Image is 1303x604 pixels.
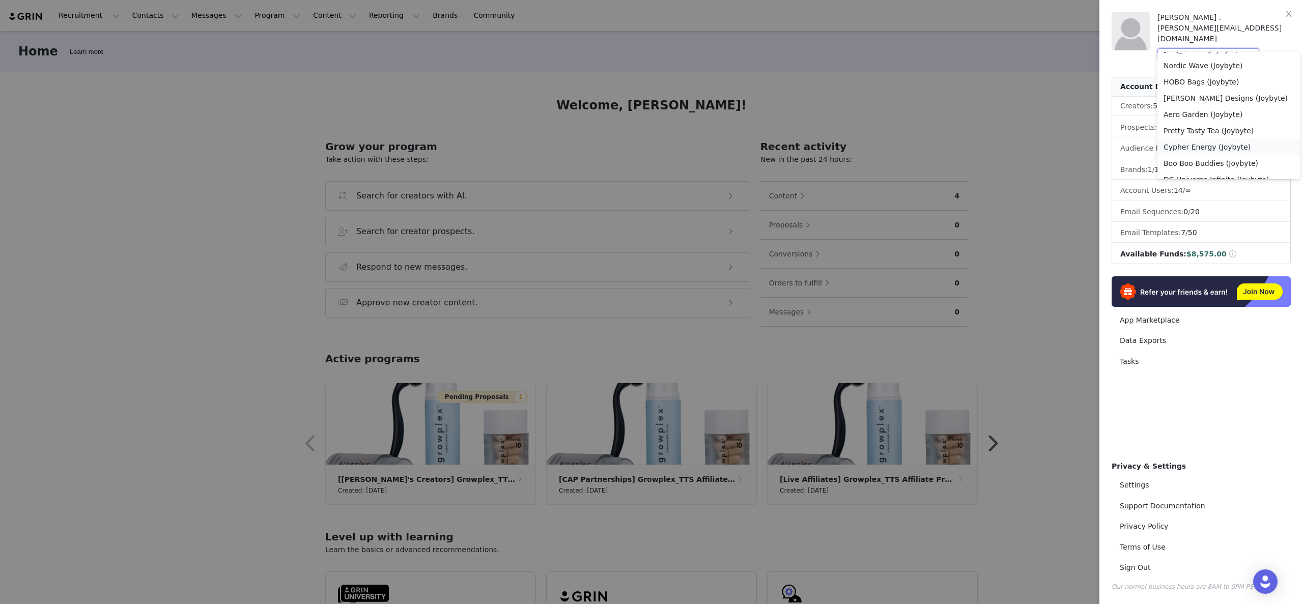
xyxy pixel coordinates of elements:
[1112,517,1291,536] a: Privacy Policy
[1157,155,1300,171] li: Boo Boo Buddies (Joybyte)
[1112,352,1291,371] a: Tasks
[1153,102,1170,110] span: /
[1112,497,1291,515] a: Support Documentation
[1183,208,1188,216] span: 0
[1157,74,1300,90] li: HOBO Bags (Joybyte)
[1112,558,1291,577] a: Sign Out
[1157,171,1300,188] li: DC Universe Infinite (Joybyte)
[1112,276,1291,307] img: Refer & Earn
[1253,569,1278,594] div: Open Intercom Messenger
[1112,139,1290,158] li: Audience Reports: /
[1191,208,1200,216] span: 20
[1157,23,1291,44] div: [PERSON_NAME][EMAIL_ADDRESS][DOMAIN_NAME]
[1157,139,1300,155] li: Cypher Energy (Joybyte)
[1148,165,1152,174] span: 1
[1174,186,1183,194] span: 14
[1112,223,1290,243] li: Email Templates:
[1157,12,1291,23] div: [PERSON_NAME] .
[1157,57,1300,74] li: Nordic Wave (Joybyte)
[1174,186,1191,194] span: /
[1112,118,1290,137] li: Prospects:
[1157,106,1300,123] li: Aero Garden (Joybyte)
[1112,311,1291,330] a: App Marketplace
[1148,165,1159,174] span: /
[1112,97,1290,116] li: Creators:
[1112,12,1150,50] img: placeholder-profile.jpg
[1112,331,1291,350] a: Data Exports
[1112,203,1290,222] li: Email Sequences:
[1181,228,1197,237] span: /
[1120,250,1186,258] span: Available Funds:
[1249,51,1255,59] i: icon: down
[1154,165,1159,174] span: 1
[1285,10,1293,18] i: icon: close
[1112,160,1290,180] li: Brands:
[1112,181,1290,200] li: Account Users:
[1185,186,1191,194] span: ∞
[1188,228,1197,237] span: 50
[1157,90,1300,106] li: [PERSON_NAME] Designs (Joybyte)
[1112,476,1291,495] a: Settings
[1186,250,1227,258] span: $8,575.00
[1112,77,1290,97] div: Account Details
[1181,228,1185,237] span: 7
[1157,123,1300,139] li: Pretty Tasty Tea (Joybyte)
[1153,102,1162,110] span: 55
[1112,462,1186,470] span: Privacy & Settings
[1112,538,1291,557] a: Terms of Use
[1112,583,1258,590] span: Our normal business hours are 8AM to 5PM PST.
[1183,208,1199,216] span: /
